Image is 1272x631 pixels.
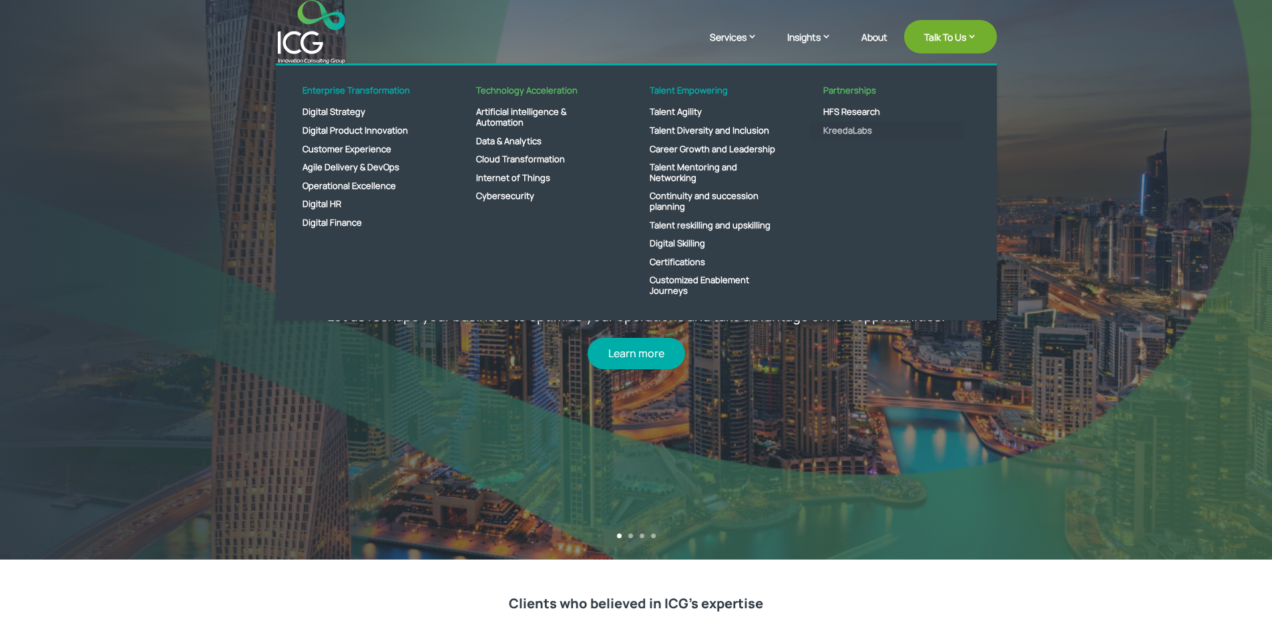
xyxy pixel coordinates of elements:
[463,187,616,206] a: Cybersecurity
[636,122,790,140] a: Talent Diversity and Inclusion
[463,169,616,188] a: Internet of Things
[640,534,644,538] a: 3
[636,85,790,103] a: Talent Empowering
[289,158,443,177] a: Agile Delivery & DevOps
[289,140,443,159] a: Customer Experience
[861,32,887,63] a: About
[651,534,656,538] a: 4
[289,177,443,196] a: Operational Excellence
[1050,487,1272,631] iframe: Chat Widget
[636,234,790,253] a: Digital Skilling
[463,85,616,103] a: Technology Acceleration
[628,534,633,538] a: 2
[810,122,964,140] a: KreedaLabs
[787,30,845,63] a: Insights
[636,158,790,187] a: Talent Mentoring and Networking
[636,271,790,300] a: Customized Enablement Journeys
[636,253,790,272] a: Certifications
[276,596,997,618] h2: Clients who believed in ICG’s expertise
[289,85,443,103] a: Enterprise Transformation
[904,20,997,53] a: Talk To Us
[636,103,790,122] a: Talent Agility
[710,30,771,63] a: Services
[289,122,443,140] a: Digital Product Innovation
[289,214,443,232] a: Digital Finance
[617,534,622,538] a: 1
[463,132,616,151] a: Data & Analytics
[636,187,790,216] a: Continuity and succession planning
[463,150,616,169] a: Cloud Transformation
[463,103,616,132] a: Artificial intelligence & Automation
[810,103,964,122] a: HFS Research
[636,140,790,159] a: Career Growth and Leadership
[588,338,685,369] a: Learn more
[289,103,443,122] a: Digital Strategy
[289,195,443,214] a: Digital HR
[810,85,964,103] a: Partnerships
[327,307,945,325] span: Let us reshape your business to optimize your operations and take advantage of new opportunities.
[636,216,790,235] a: Talent reskilling and upskilling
